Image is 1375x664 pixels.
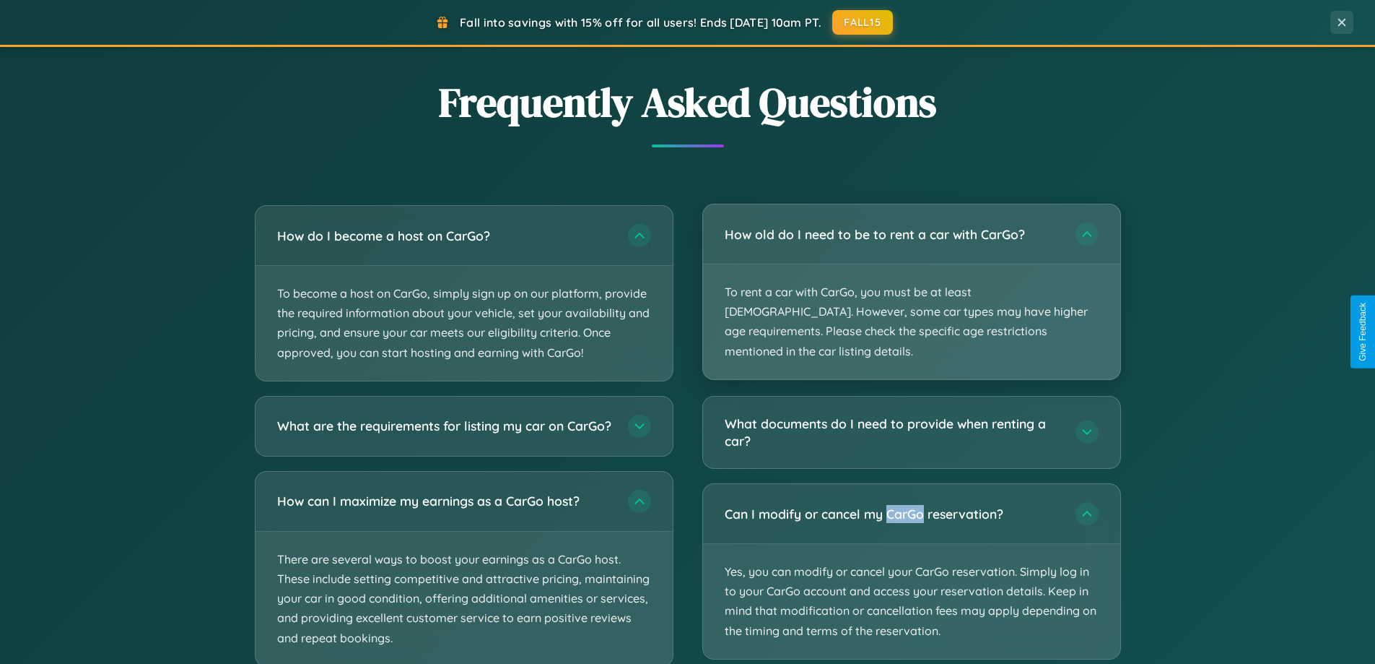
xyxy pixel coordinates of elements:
[703,544,1120,659] p: Yes, you can modify or cancel your CarGo reservation. Simply log in to your CarGo account and acc...
[725,225,1061,243] h3: How old do I need to be to rent a car with CarGo?
[725,415,1061,450] h3: What documents do I need to provide when renting a car?
[460,15,821,30] span: Fall into savings with 15% off for all users! Ends [DATE] 10am PT.
[832,10,893,35] button: FALL15
[277,492,614,510] h3: How can I maximize my earnings as a CarGo host?
[277,227,614,245] h3: How do I become a host on CarGo?
[725,505,1061,523] h3: Can I modify or cancel my CarGo reservation?
[703,264,1120,379] p: To rent a car with CarGo, you must be at least [DEMOGRAPHIC_DATA]. However, some car types may ha...
[255,74,1121,130] h2: Frequently Asked Questions
[256,266,673,381] p: To become a host on CarGo, simply sign up on our platform, provide the required information about...
[277,417,614,435] h3: What are the requirements for listing my car on CarGo?
[1358,303,1368,361] div: Give Feedback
